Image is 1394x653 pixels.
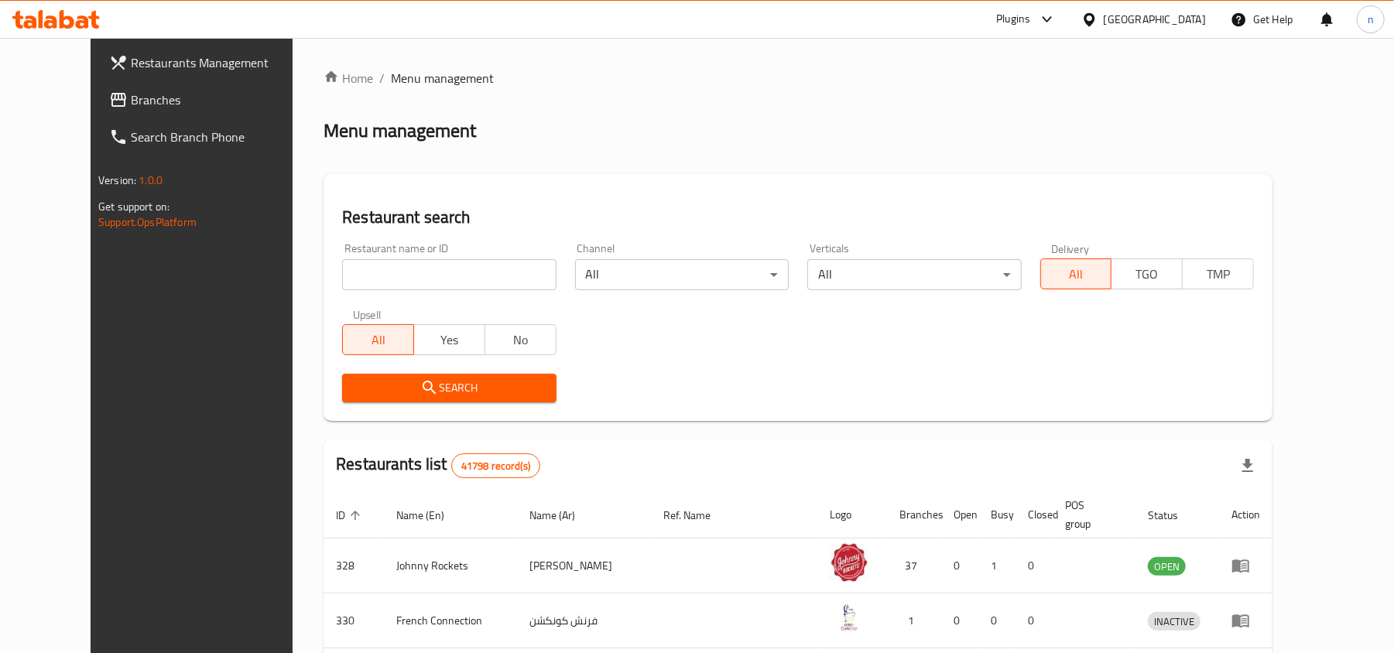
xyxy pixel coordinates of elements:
button: No [485,324,557,355]
td: Johnny Rockets [384,538,517,593]
span: Search [354,378,543,398]
a: Support.OpsPlatform [98,212,197,232]
div: Menu [1231,611,1260,630]
span: 41798 record(s) [452,459,539,474]
h2: Restaurants list [336,453,540,478]
td: 0 [978,593,1016,648]
h2: Menu management [324,118,476,143]
div: Plugins [996,10,1030,29]
span: Yes [420,329,479,351]
td: 330 [324,593,384,648]
span: TMP [1189,263,1248,285]
label: Upsell [353,309,382,320]
span: INACTIVE [1148,613,1200,631]
span: No [491,329,550,351]
span: Search Branch Phone [131,128,311,146]
li: / [379,69,385,87]
span: Get support on: [98,197,170,217]
div: INACTIVE [1148,612,1200,631]
div: Total records count [451,453,540,478]
td: 328 [324,538,384,593]
td: فرنش كونكشن [517,593,652,648]
span: Restaurants Management [131,53,311,72]
span: ID [336,506,365,525]
img: French Connection [830,598,868,637]
span: Branches [131,91,311,109]
td: 0 [1016,593,1053,648]
span: Name (Ar) [529,506,595,525]
td: 0 [1016,538,1053,593]
button: Search [342,374,556,402]
span: Version: [98,170,136,190]
td: French Connection [384,593,517,648]
span: TGO [1118,263,1177,285]
td: [PERSON_NAME] [517,538,652,593]
th: Action [1219,491,1272,538]
span: Menu management [391,69,494,87]
button: TGO [1111,258,1183,289]
td: 1 [978,538,1016,593]
span: 1.0.0 [139,170,163,190]
a: Restaurants Management [97,44,324,81]
a: Home [324,69,373,87]
span: POS group [1065,496,1117,533]
span: n [1368,11,1374,28]
td: 37 [887,538,941,593]
span: Ref. Name [664,506,731,525]
span: Name (En) [396,506,464,525]
td: 0 [941,538,978,593]
button: TMP [1182,258,1254,289]
th: Busy [978,491,1016,538]
img: Johnny Rockets [830,543,868,582]
th: Logo [817,491,887,538]
span: Status [1148,506,1198,525]
th: Branches [887,491,941,538]
span: All [1047,263,1106,285]
div: All [807,259,1021,290]
th: Closed [1016,491,1053,538]
div: Export file [1229,447,1266,484]
span: All [349,329,408,351]
span: OPEN [1148,558,1186,576]
div: [GEOGRAPHIC_DATA] [1104,11,1206,28]
button: All [342,324,414,355]
h2: Restaurant search [342,206,1254,229]
a: Branches [97,81,324,118]
label: Delivery [1051,243,1090,254]
th: Open [941,491,978,538]
input: Search for restaurant name or ID.. [342,259,556,290]
button: Yes [413,324,485,355]
div: OPEN [1148,557,1186,576]
nav: breadcrumb [324,69,1272,87]
a: Search Branch Phone [97,118,324,156]
div: Menu [1231,556,1260,575]
td: 0 [941,593,978,648]
button: All [1040,258,1112,289]
td: 1 [887,593,941,648]
div: All [575,259,789,290]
